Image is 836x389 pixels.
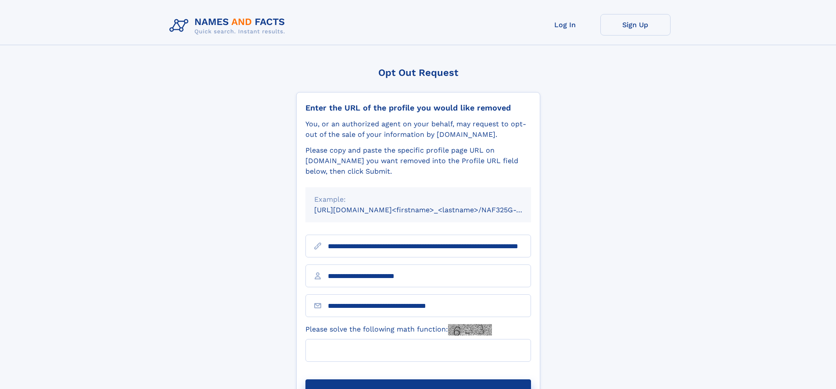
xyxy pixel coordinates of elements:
div: Please copy and paste the specific profile page URL on [DOMAIN_NAME] you want removed into the Pr... [305,145,531,177]
a: Log In [530,14,600,36]
small: [URL][DOMAIN_NAME]<firstname>_<lastname>/NAF325G-xxxxxxxx [314,206,548,214]
img: Logo Names and Facts [166,14,292,38]
label: Please solve the following math function: [305,324,492,335]
div: You, or an authorized agent on your behalf, may request to opt-out of the sale of your informatio... [305,119,531,140]
div: Opt Out Request [296,67,540,78]
a: Sign Up [600,14,671,36]
div: Enter the URL of the profile you would like removed [305,103,531,113]
div: Example: [314,194,522,205]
